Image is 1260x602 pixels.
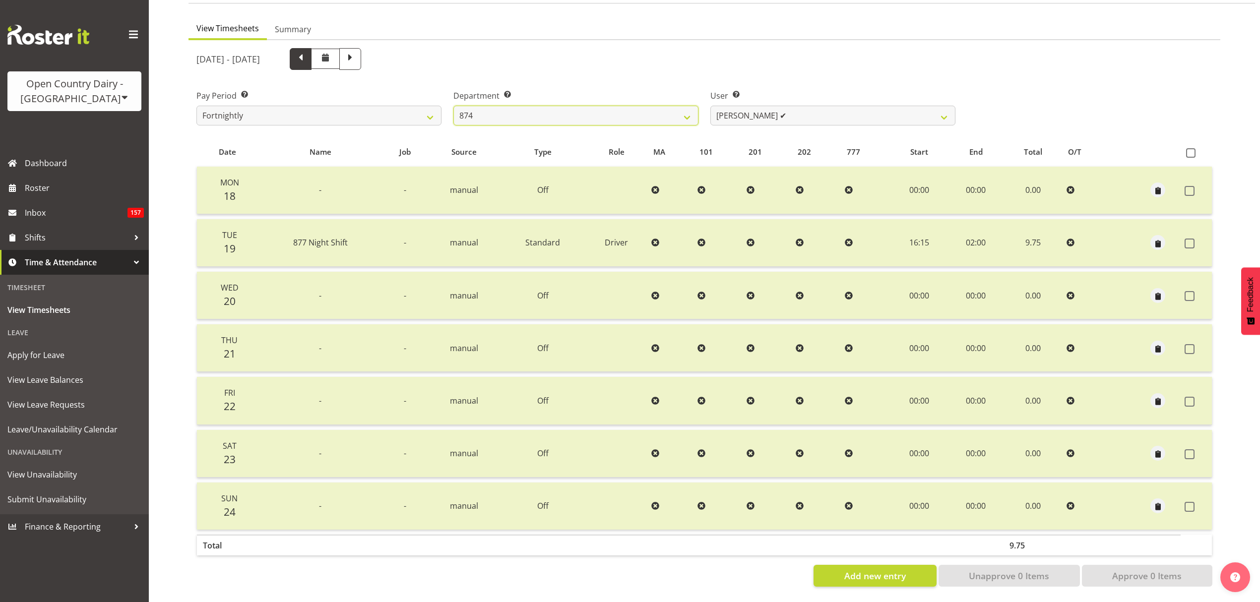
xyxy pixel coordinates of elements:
[1004,535,1063,555] th: 9.75
[453,90,698,102] label: Department
[501,430,585,478] td: Off
[890,272,948,319] td: 00:00
[7,372,141,387] span: View Leave Balances
[221,493,238,504] span: Sun
[2,417,146,442] a: Leave/Unavailability Calendar
[948,482,1003,530] td: 00:00
[404,237,406,248] span: -
[404,395,406,406] span: -
[1004,482,1063,530] td: 0.00
[310,146,331,158] span: Name
[1241,267,1260,335] button: Feedback - Show survey
[2,277,146,298] div: Timesheet
[221,282,239,293] span: Wed
[1004,272,1063,319] td: 0.00
[450,500,478,511] span: manual
[948,324,1003,372] td: 00:00
[224,347,236,361] span: 21
[196,90,441,102] label: Pay Period
[224,241,236,255] span: 19
[450,343,478,354] span: manual
[1230,572,1240,582] img: help-xxl-2.png
[2,367,146,392] a: View Leave Balances
[890,482,948,530] td: 00:00
[1004,377,1063,424] td: 0.00
[451,146,477,158] span: Source
[450,184,478,195] span: manual
[319,343,321,354] span: -
[969,569,1049,582] span: Unapprove 0 Items
[501,482,585,530] td: Off
[814,565,936,587] button: Add new entry
[404,343,406,354] span: -
[319,395,321,406] span: -
[25,181,144,195] span: Roster
[890,167,948,214] td: 00:00
[605,237,628,248] span: Driver
[1004,430,1063,478] td: 0.00
[609,146,625,158] span: Role
[224,505,236,519] span: 24
[319,500,321,511] span: -
[501,377,585,424] td: Off
[450,237,478,248] span: manual
[196,22,259,34] span: View Timesheets
[1024,146,1042,158] span: Total
[404,448,406,459] span: -
[1004,167,1063,214] td: 0.00
[220,177,239,188] span: Mon
[798,146,811,158] span: 202
[319,448,321,459] span: -
[221,335,238,346] span: Thu
[948,430,1003,478] td: 00:00
[534,146,552,158] span: Type
[25,205,127,220] span: Inbox
[222,230,237,241] span: Tue
[847,146,860,158] span: 777
[399,146,411,158] span: Job
[223,440,237,451] span: Sat
[25,519,129,534] span: Finance & Reporting
[404,184,406,195] span: -
[25,255,129,270] span: Time & Attendance
[749,146,762,158] span: 201
[7,25,89,45] img: Rosterit website logo
[275,23,311,35] span: Summary
[1246,277,1255,312] span: Feedback
[1068,146,1081,158] span: O/T
[2,442,146,462] div: Unavailability
[501,324,585,372] td: Off
[224,387,235,398] span: Fri
[127,208,144,218] span: 157
[1004,219,1063,267] td: 9.75
[17,76,131,106] div: Open Country Dairy - [GEOGRAPHIC_DATA]
[7,348,141,362] span: Apply for Leave
[890,377,948,424] td: 00:00
[224,294,236,308] span: 20
[890,430,948,478] td: 00:00
[890,324,948,372] td: 00:00
[450,290,478,301] span: manual
[450,395,478,406] span: manual
[197,535,258,555] th: Total
[699,146,713,158] span: 101
[2,462,146,487] a: View Unavailability
[224,452,236,466] span: 23
[948,377,1003,424] td: 00:00
[710,90,955,102] label: User
[653,146,665,158] span: MA
[404,290,406,301] span: -
[2,487,146,512] a: Submit Unavailability
[948,167,1003,214] td: 00:00
[7,467,141,482] span: View Unavailability
[450,448,478,459] span: manual
[404,500,406,511] span: -
[969,146,983,158] span: End
[196,54,260,64] h5: [DATE] - [DATE]
[7,492,141,507] span: Submit Unavailability
[910,146,928,158] span: Start
[319,290,321,301] span: -
[319,184,321,195] span: -
[890,219,948,267] td: 16:15
[501,167,585,214] td: Off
